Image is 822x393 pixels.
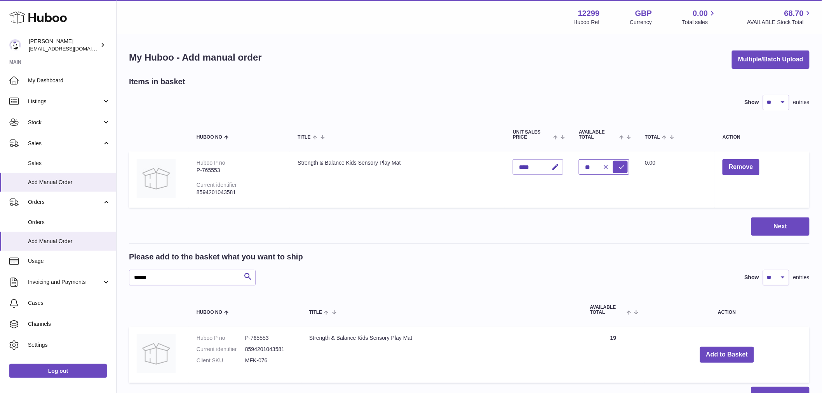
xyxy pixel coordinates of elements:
[28,278,102,286] span: Invoicing and Payments
[28,238,110,245] span: Add Manual Order
[28,160,110,167] span: Sales
[28,219,110,226] span: Orders
[747,8,813,26] a: 68.70 AVAILABLE Stock Total
[197,189,282,196] div: 8594201043581
[28,77,110,84] span: My Dashboard
[645,135,660,140] span: Total
[28,198,102,206] span: Orders
[578,8,600,19] strong: 12299
[590,305,625,315] span: AVAILABLE Total
[682,19,717,26] span: Total sales
[28,320,110,328] span: Channels
[197,334,245,342] dt: Huboo P no
[513,130,551,140] span: Unit Sales Price
[137,334,176,373] img: Strength & Balance Kids Sensory Play Mat
[574,19,600,26] div: Huboo Ref
[301,327,582,383] td: Strength & Balance Kids Sensory Play Mat
[28,98,102,105] span: Listings
[197,160,225,166] div: Huboo P no
[28,299,110,307] span: Cases
[582,327,644,383] td: 19
[693,8,708,19] span: 0.00
[29,45,114,52] span: [EMAIL_ADDRESS][DOMAIN_NAME]
[28,179,110,186] span: Add Manual Order
[28,140,102,147] span: Sales
[745,274,759,281] label: Show
[197,346,245,353] dt: Current identifier
[9,39,21,51] img: internalAdmin-12299@internal.huboo.com
[700,347,754,363] button: Add to Basket
[682,8,717,26] a: 0.00 Total sales
[645,160,655,166] span: 0.00
[129,77,185,87] h2: Items in basket
[745,99,759,106] label: Show
[644,297,810,323] th: Action
[784,8,804,19] span: 68.70
[197,357,245,364] dt: Client SKU
[298,135,310,140] span: Title
[723,159,759,175] button: Remove
[747,19,813,26] span: AVAILABLE Stock Total
[630,19,652,26] div: Currency
[751,217,810,236] button: Next
[129,51,262,64] h1: My Huboo - Add manual order
[137,159,176,198] img: Strength & Balance Kids Sensory Play Mat
[28,119,102,126] span: Stock
[197,310,222,315] span: Huboo no
[28,341,110,349] span: Settings
[197,135,222,140] span: Huboo no
[245,357,294,364] dd: MFK-076
[309,310,322,315] span: Title
[245,346,294,353] dd: 8594201043581
[29,38,99,52] div: [PERSON_NAME]
[635,8,652,19] strong: GBP
[723,135,802,140] div: Action
[129,252,303,262] h2: Please add to the basket what you want to ship
[793,274,810,281] span: entries
[579,130,617,140] span: AVAILABLE Total
[197,182,237,188] div: Current identifier
[197,167,282,174] div: P-765553
[732,50,810,69] button: Multiple/Batch Upload
[9,364,107,378] a: Log out
[290,151,505,208] td: Strength & Balance Kids Sensory Play Mat
[245,334,294,342] dd: P-765553
[793,99,810,106] span: entries
[28,257,110,265] span: Usage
